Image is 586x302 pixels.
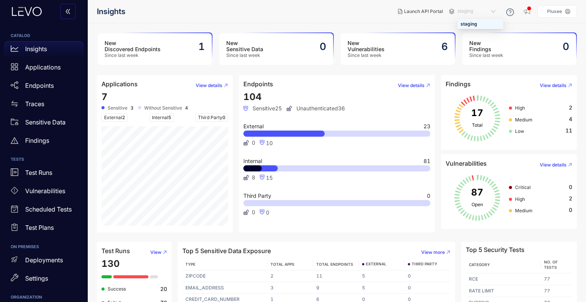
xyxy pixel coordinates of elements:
[5,96,83,115] a: Traces
[515,184,531,190] span: Critical
[266,209,269,216] span: 0
[287,105,345,111] span: Unauthenticated 36
[130,105,134,111] b: 3
[168,115,171,120] span: 5
[466,246,525,253] h4: Top 5 Security Tests
[412,262,437,266] span: THIRD PARTY
[5,133,83,151] a: Findings
[252,209,255,215] span: 0
[101,113,128,122] span: External
[316,262,353,266] span: TOTAL ENDPOINTS
[544,260,558,270] span: No. of Tests
[243,158,262,164] span: Internal
[5,78,83,96] a: Endpoints
[25,45,47,52] p: Insights
[252,174,255,181] span: 8
[196,83,222,88] span: View details
[25,257,63,263] p: Deployments
[540,162,567,168] span: View details
[101,81,138,87] h4: Applications
[243,124,264,129] span: External
[540,83,567,88] span: View details
[198,41,205,52] h2: 1
[569,184,572,190] span: 0
[25,224,54,231] p: Test Plans
[534,79,572,92] button: View details
[226,53,263,58] span: Since last week
[101,247,130,254] h4: Test Runs
[569,195,572,202] span: 2
[5,202,83,220] a: Scheduled Tests
[150,250,161,255] span: View
[11,34,77,38] h6: CATALOG
[313,270,359,282] td: 11
[5,252,83,271] a: Deployments
[469,40,503,52] h3: New Findings
[5,60,83,78] a: Applications
[270,262,295,266] span: TOTAL APPS
[25,119,66,126] p: Sensitive Data
[267,270,313,282] td: 2
[243,105,282,111] span: Sensitive 25
[405,282,451,294] td: 0
[423,124,430,129] span: 23
[11,245,77,249] h6: ON PREMISES
[25,206,72,213] p: Scheduled Tests
[392,79,430,92] button: View details
[348,53,385,58] span: Since last week
[25,100,44,107] p: Traces
[515,117,533,123] span: Medium
[5,220,83,239] a: Test Plans
[190,79,228,92] button: View details
[423,158,430,164] span: 81
[108,286,126,292] span: Success
[160,286,167,292] b: 20
[405,270,451,282] td: 0
[101,258,120,269] span: 130
[267,282,313,294] td: 3
[105,53,161,58] span: Since last week
[5,41,83,60] a: Insights
[5,165,83,184] a: Test Runs
[65,8,71,15] span: double-left
[182,270,267,282] td: ZIPCODE
[243,193,271,199] span: Third Party
[222,115,225,120] span: 0
[185,105,188,111] b: 4
[359,270,405,282] td: 5
[5,271,83,289] a: Settings
[25,187,65,194] p: Vulnerabilities
[185,262,195,266] span: TYPE
[243,81,273,87] h4: Endpoints
[421,250,445,255] span: View more
[25,64,61,71] p: Applications
[266,140,273,146] span: 10
[427,193,430,199] span: 0
[226,40,263,52] h3: New Sensitive Data
[466,285,541,297] td: RATE LIMIT
[108,105,127,111] span: Sensitive
[60,4,76,19] button: double-left
[547,9,562,14] p: Pluxee
[11,295,77,300] h6: ORGANIZATION
[11,100,18,108] span: swap
[97,7,126,16] span: Insights
[149,113,174,122] span: Internal
[144,105,182,111] span: Without Sensitive
[515,208,533,213] span: Medium
[5,115,83,133] a: Sensitive Data
[195,113,228,122] span: Third Party
[25,169,52,176] p: Test Runs
[182,282,267,294] td: EMAIL_ADDRESS
[446,81,471,87] h4: Findings
[144,246,167,258] button: View
[25,275,48,282] p: Settings
[359,282,405,294] td: 5
[266,174,273,181] span: 15
[515,105,525,111] span: High
[569,116,572,122] span: 4
[105,40,161,52] h3: New Discovered Endpoints
[534,159,572,171] button: View details
[252,140,255,146] span: 0
[446,160,487,167] h4: Vulnerabilities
